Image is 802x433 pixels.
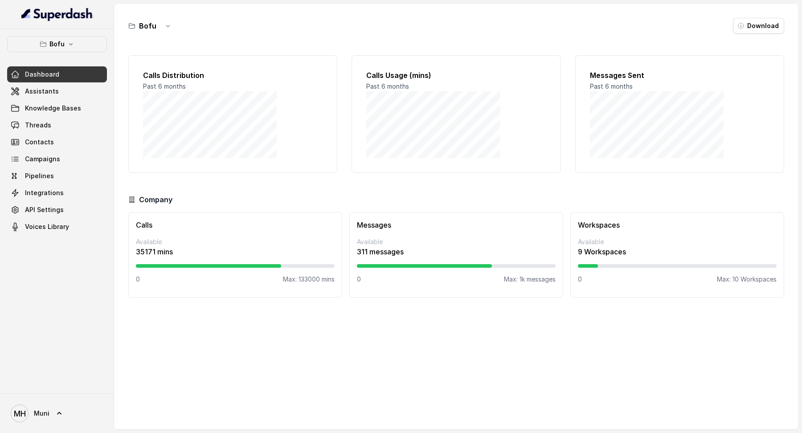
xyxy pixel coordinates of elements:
[7,401,107,426] a: Muni
[25,70,59,79] span: Dashboard
[25,87,59,96] span: Assistants
[25,172,54,180] span: Pipelines
[139,20,156,31] h3: Bofu
[21,7,93,21] img: light.svg
[25,121,51,130] span: Threads
[136,275,140,284] p: 0
[7,219,107,235] a: Voices Library
[14,409,26,418] text: MH
[366,70,546,81] h2: Calls Usage (mins)
[717,275,777,284] p: Max: 10 Workspaces
[7,100,107,116] a: Knowledge Bases
[578,246,777,257] p: 9 Workspaces
[590,70,769,81] h2: Messages Sent
[34,409,49,418] span: Muni
[590,82,633,90] span: Past 6 months
[7,151,107,167] a: Campaigns
[7,83,107,99] a: Assistants
[7,185,107,201] a: Integrations
[578,237,777,246] p: Available
[49,39,65,49] p: Bofu
[136,220,335,230] h3: Calls
[357,237,556,246] p: Available
[504,275,556,284] p: Max: 1k messages
[357,246,556,257] p: 311 messages
[578,275,582,284] p: 0
[7,36,107,52] button: Bofu
[7,202,107,218] a: API Settings
[578,220,777,230] h3: Workspaces
[143,70,323,81] h2: Calls Distribution
[136,237,335,246] p: Available
[25,222,69,231] span: Voices Library
[7,168,107,184] a: Pipelines
[733,18,784,34] button: Download
[7,134,107,150] a: Contacts
[25,188,64,197] span: Integrations
[25,205,64,214] span: API Settings
[25,138,54,147] span: Contacts
[283,275,335,284] p: Max: 133000 mins
[357,220,556,230] h3: Messages
[7,117,107,133] a: Threads
[366,82,409,90] span: Past 6 months
[143,82,186,90] span: Past 6 months
[25,155,60,163] span: Campaigns
[25,104,81,113] span: Knowledge Bases
[136,246,335,257] p: 35171 mins
[7,66,107,82] a: Dashboard
[357,275,361,284] p: 0
[139,194,172,205] h3: Company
